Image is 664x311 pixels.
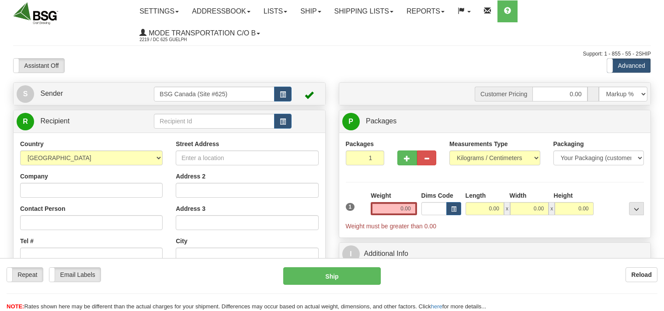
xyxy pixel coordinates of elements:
[185,0,257,22] a: Addressbook
[607,59,650,73] label: Advanced
[7,268,43,282] label: Repeat
[176,140,219,148] label: Street Address
[13,2,58,24] img: logo2219.jpg
[328,0,400,22] a: Shipping lists
[342,245,360,263] span: I
[17,85,154,103] a: S Sender
[133,22,267,44] a: Mode Transportation c/o B 2219 / DC 625 Guelph
[510,191,527,200] label: Width
[40,117,70,125] span: Recipient
[553,140,584,148] label: Packaging
[7,303,24,310] span: NOTE:
[176,204,205,213] label: Address 3
[154,87,274,101] input: Sender Id
[176,237,187,245] label: City
[626,267,657,282] button: Reload
[13,50,651,58] div: Support: 1 - 855 - 55 - 2SHIP
[549,202,555,215] span: x
[431,303,442,310] a: here
[346,203,355,211] span: 1
[20,204,65,213] label: Contact Person
[346,140,374,148] label: Packages
[294,0,327,22] a: Ship
[629,202,644,215] div: ...
[342,113,360,130] span: P
[346,223,437,230] span: Weight must be greater than 0.00
[20,237,34,245] label: Tel #
[366,117,396,125] span: Packages
[20,140,44,148] label: Country
[342,245,648,263] a: IAdditional Info
[342,112,648,130] a: P Packages
[644,111,663,200] iframe: chat widget
[257,0,294,22] a: Lists
[421,191,453,200] label: Dims Code
[504,202,510,215] span: x
[466,191,486,200] label: Length
[17,85,34,103] span: S
[20,172,48,181] label: Company
[449,140,508,148] label: Measurements Type
[475,87,532,101] span: Customer Pricing
[146,29,256,37] span: Mode Transportation c/o B
[554,191,573,200] label: Height
[133,0,185,22] a: Settings
[400,0,451,22] a: Reports
[40,90,63,97] span: Sender
[283,267,381,285] button: Ship
[631,271,652,278] b: Reload
[176,172,205,181] label: Address 2
[17,113,34,130] span: R
[176,150,318,165] input: Enter a location
[371,191,391,200] label: Weight
[154,114,274,129] input: Recipient Id
[139,35,205,44] span: 2219 / DC 625 Guelph
[17,112,139,130] a: R Recipient
[14,59,64,73] label: Assistant Off
[49,268,101,282] label: Email Labels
